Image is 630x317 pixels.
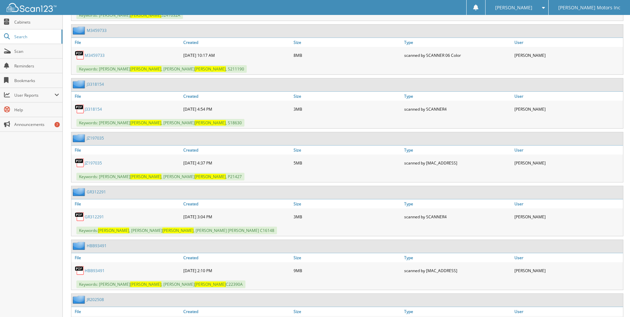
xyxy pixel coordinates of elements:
[14,19,59,25] span: Cabinets
[85,53,105,58] a: M3459733
[182,92,292,101] a: Created
[513,49,623,62] div: [PERSON_NAME]
[403,38,513,47] a: Type
[73,295,87,304] img: folder2.png
[130,12,161,18] span: [PERSON_NAME]
[54,122,60,127] div: 7
[130,281,161,287] span: [PERSON_NAME]
[130,174,161,179] span: [PERSON_NAME]
[182,156,292,169] div: [DATE] 4:37 PM
[98,228,129,233] span: [PERSON_NAME]
[403,264,513,277] div: scanned by [MAC_ADDRESS]
[87,189,106,195] a: GR312291
[513,264,623,277] div: [PERSON_NAME]
[71,146,182,155] a: File
[71,92,182,101] a: File
[292,92,402,101] a: Size
[182,146,292,155] a: Created
[513,156,623,169] div: [PERSON_NAME]
[182,102,292,116] div: [DATE] 4:54 PM
[162,228,194,233] span: [PERSON_NAME]
[403,210,513,223] div: scanned by SCANNER4
[85,106,102,112] a: J3318154
[14,107,59,113] span: Help
[513,253,623,262] a: User
[85,268,105,273] a: HBB93491
[292,156,402,169] div: 5MB
[76,280,245,288] span: Keywords: [PERSON_NAME] ; [PERSON_NAME] C22390A
[73,242,87,250] img: folder2.png
[403,307,513,316] a: Type
[14,49,59,54] span: Scan
[292,307,402,316] a: Size
[182,253,292,262] a: Created
[513,307,623,316] a: User
[75,212,85,222] img: PDF.png
[76,119,244,127] span: Keywords: [PERSON_NAME] , [PERSON_NAME] , S18630
[76,65,247,73] span: Keywords: [PERSON_NAME] , [PERSON_NAME] , S211190
[73,80,87,88] img: folder2.png
[7,3,56,12] img: scan123-logo-white.svg
[403,253,513,262] a: Type
[292,253,402,262] a: Size
[182,210,292,223] div: [DATE] 3:04 PM
[403,146,513,155] a: Type
[71,307,182,316] a: File
[130,66,161,72] span: [PERSON_NAME]
[403,156,513,169] div: scanned by [MAC_ADDRESS]
[182,38,292,47] a: Created
[130,120,161,126] span: [PERSON_NAME]
[195,66,226,72] span: [PERSON_NAME]
[182,264,292,277] div: [DATE] 2:10 PM
[75,265,85,275] img: PDF.png
[14,63,59,69] span: Reminders
[292,199,402,208] a: Size
[87,135,104,141] a: JZ197035
[513,210,623,223] div: [PERSON_NAME]
[87,243,107,249] a: HBB93491
[71,253,182,262] a: File
[558,6,620,10] span: [PERSON_NAME] Motors Inc
[87,81,104,87] a: J3318154
[73,134,87,142] img: folder2.png
[76,173,244,180] span: Keywords: [PERSON_NAME] , [PERSON_NAME] , P21427
[513,199,623,208] a: User
[182,199,292,208] a: Created
[75,158,85,168] img: PDF.png
[495,6,532,10] span: [PERSON_NAME]
[76,227,277,234] span: Keywords: , [PERSON_NAME] , [PERSON_NAME] [PERSON_NAME] C16148
[87,297,104,302] a: JR202508
[75,50,85,60] img: PDF.png
[71,38,182,47] a: File
[14,78,59,83] span: Bookmarks
[14,122,59,127] span: Announcements
[513,38,623,47] a: User
[292,49,402,62] div: 8MB
[87,28,107,33] a: M3459733
[292,210,402,223] div: 3MB
[195,281,226,287] span: [PERSON_NAME]
[195,120,226,126] span: [PERSON_NAME]
[76,11,183,19] span: Keywords: [PERSON_NAME] S241032A
[75,104,85,114] img: PDF.png
[513,146,623,155] a: User
[85,160,102,166] a: JZ197035
[182,307,292,316] a: Created
[71,199,182,208] a: File
[73,188,87,196] img: folder2.png
[14,92,54,98] span: User Reports
[403,199,513,208] a: Type
[73,26,87,35] img: folder2.png
[292,146,402,155] a: Size
[182,49,292,62] div: [DATE] 10:17 AM
[513,102,623,116] div: [PERSON_NAME]
[14,34,58,40] span: Search
[292,38,402,47] a: Size
[403,102,513,116] div: scanned by SCANNER4
[85,214,104,220] a: GR312291
[292,102,402,116] div: 3MB
[292,264,402,277] div: 9MB
[195,174,226,179] span: [PERSON_NAME]
[403,92,513,101] a: Type
[403,49,513,62] div: scanned by SCANNER 06 Color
